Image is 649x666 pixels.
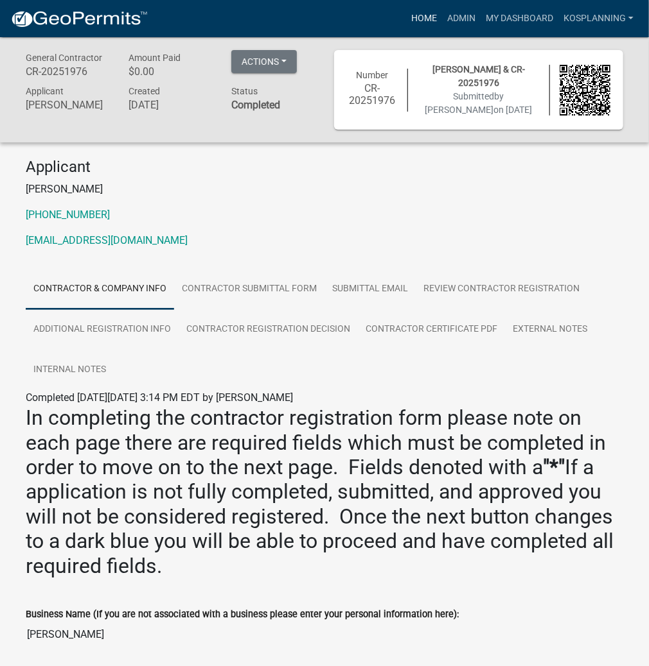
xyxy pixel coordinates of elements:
[442,6,481,31] a: Admin
[129,65,212,78] h6: $0.00
[129,53,181,63] span: Amount Paid
[174,269,324,310] a: Contractor Submittal Form
[179,309,358,350] a: Contractor Registration Decision
[425,91,533,115] span: Submitted on [DATE]
[558,6,639,31] a: kosplanning
[505,309,595,350] a: External Notes
[26,86,64,96] span: Applicant
[26,65,109,78] h6: CR-20251976
[26,391,293,404] span: Completed [DATE][DATE] 3:14 PM EDT by [PERSON_NAME]
[416,269,587,310] a: Review Contractor Registration
[231,99,280,111] strong: Completed
[560,65,610,115] img: QR code
[357,70,389,80] span: Number
[26,182,623,197] p: [PERSON_NAME]
[432,64,525,88] span: [PERSON_NAME] & CR-20251976
[26,610,459,619] label: Business Name (If you are not associated with a business please enter your personal information h...
[129,99,212,111] h6: [DATE]
[231,86,258,96] span: Status
[129,86,160,96] span: Created
[406,6,442,31] a: Home
[26,99,109,111] h6: [PERSON_NAME]
[26,234,188,246] a: [EMAIL_ADDRESS][DOMAIN_NAME]
[358,309,505,350] a: Contractor Certificate PDF
[481,6,558,31] a: My Dashboard
[347,82,398,107] h6: CR-20251976
[26,209,110,221] a: [PHONE_NUMBER]
[26,53,102,63] span: General Contractor
[324,269,416,310] a: Submittal Email
[26,158,623,176] h4: Applicant
[231,50,297,73] button: Actions
[26,269,174,310] a: Contractor & Company Info
[26,406,623,578] h2: In completing the contractor registration form please note on each page there are required fields...
[26,309,179,350] a: Additional Registration Info
[26,350,114,391] a: Internal Notes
